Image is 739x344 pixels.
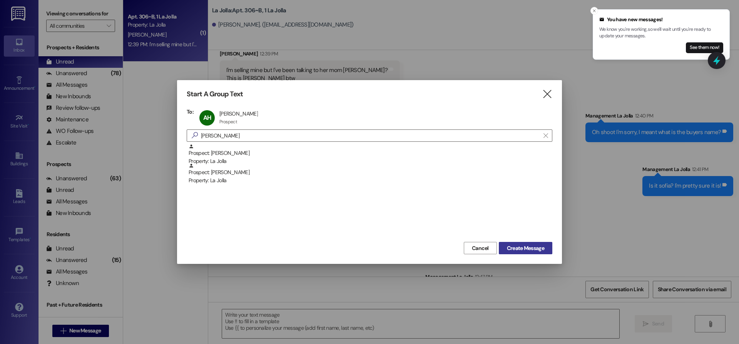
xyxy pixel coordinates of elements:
[189,176,552,185] div: Property: La Jolla
[189,144,552,166] div: Prospect: [PERSON_NAME]
[219,110,258,117] div: [PERSON_NAME]
[187,90,243,99] h3: Start A Group Text
[187,108,194,115] h3: To:
[464,242,497,254] button: Cancel
[187,163,552,182] div: Prospect: [PERSON_NAME]Property: La Jolla
[540,130,552,141] button: Clear text
[499,242,552,254] button: Create Message
[189,163,552,185] div: Prospect: [PERSON_NAME]
[189,157,552,165] div: Property: La Jolla
[472,244,489,252] span: Cancel
[187,144,552,163] div: Prospect: [PERSON_NAME]Property: La Jolla
[543,133,548,139] i: 
[686,42,723,53] button: See them now!
[599,16,723,23] div: You have new messages!
[599,26,723,40] p: We know you're working, so we'll wait until you're ready to update your messages.
[590,7,598,15] button: Close toast
[201,130,540,141] input: Search for any contact or apartment
[219,119,237,125] div: Prospect
[189,131,201,139] i: 
[542,90,552,98] i: 
[203,114,211,122] span: AH
[507,244,544,252] span: Create Message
